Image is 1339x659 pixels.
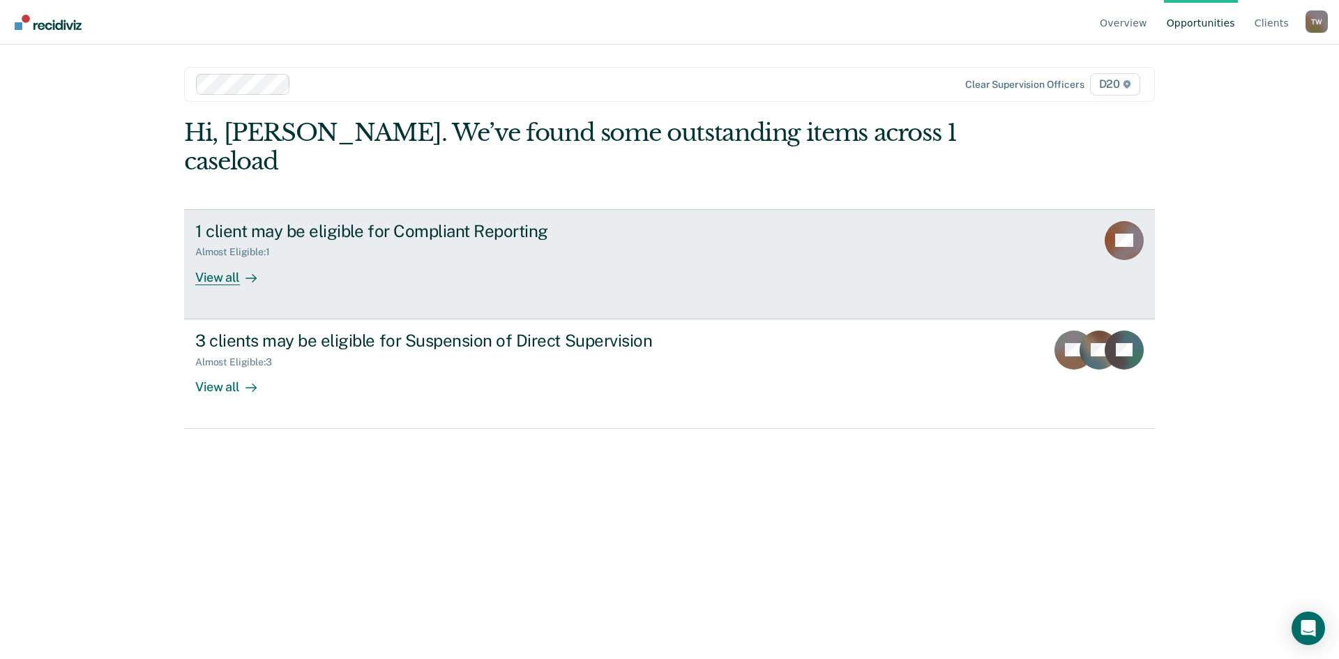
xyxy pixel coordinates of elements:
a: 3 clients may be eligible for Suspension of Direct SupervisionAlmost Eligible:3View all [184,319,1155,429]
div: T W [1306,10,1328,33]
div: Clear supervision officers [965,79,1084,91]
div: View all [195,258,273,285]
div: 3 clients may be eligible for Suspension of Direct Supervision [195,331,685,351]
div: Hi, [PERSON_NAME]. We’ve found some outstanding items across 1 caseload [184,119,961,176]
img: Recidiviz [15,15,82,30]
div: Almost Eligible : 3 [195,356,283,368]
button: Profile dropdown button [1306,10,1328,33]
div: View all [195,368,273,395]
div: Open Intercom Messenger [1292,612,1325,645]
a: 1 client may be eligible for Compliant ReportingAlmost Eligible:1View all [184,209,1155,319]
div: 1 client may be eligible for Compliant Reporting [195,221,685,241]
div: Almost Eligible : 1 [195,246,281,258]
span: D20 [1090,73,1140,96]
